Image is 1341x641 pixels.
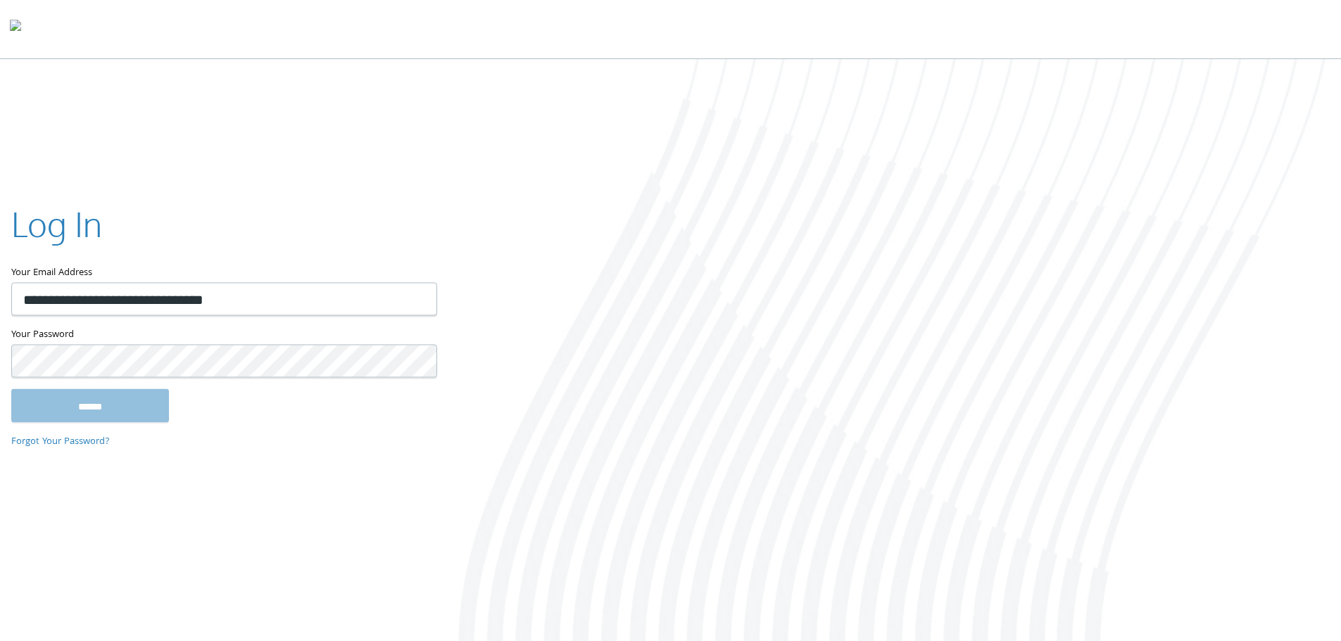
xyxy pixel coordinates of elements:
keeper-lock: Open Keeper Popup [409,291,426,307]
img: todyl-logo-dark.svg [10,15,21,43]
keeper-lock: Open Keeper Popup [409,353,426,369]
label: Your Password [11,326,436,344]
h2: Log In [11,201,102,248]
a: Forgot Your Password? [11,434,110,450]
